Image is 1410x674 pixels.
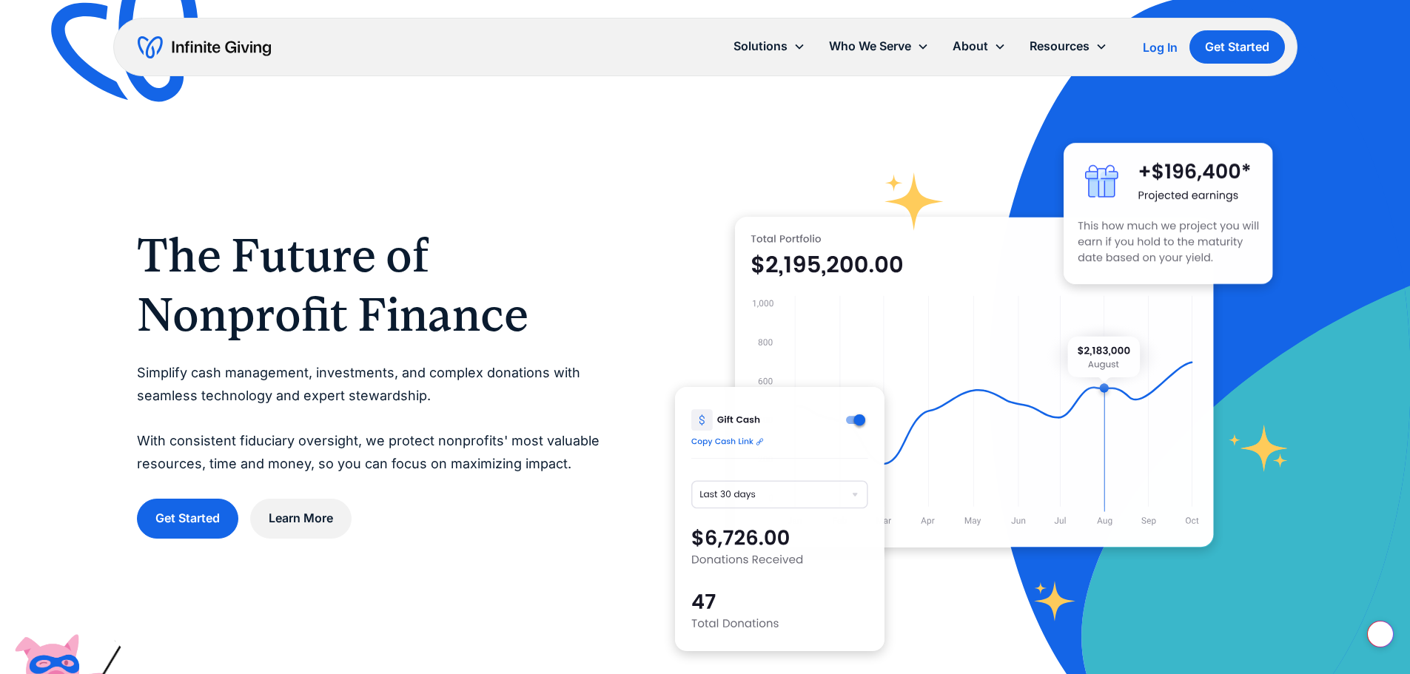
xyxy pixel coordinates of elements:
h1: The Future of Nonprofit Finance [137,226,616,344]
div: Who We Serve [829,36,911,56]
div: About [953,36,988,56]
a: Learn More [250,499,352,538]
div: Solutions [722,30,817,62]
a: Get Started [137,499,238,538]
div: About [941,30,1018,62]
a: home [138,36,271,59]
a: Get Started [1189,30,1285,64]
p: Simplify cash management, investments, and complex donations with seamless technology and expert ... [137,362,616,475]
img: nonprofit donation platform [735,217,1214,547]
div: Log In [1143,41,1178,53]
img: donation software for nonprofits [675,387,884,651]
div: Resources [1030,36,1090,56]
a: Log In [1143,38,1178,56]
div: Who We Serve [817,30,941,62]
img: fundraising star [1229,425,1289,471]
div: Solutions [733,36,788,56]
div: Resources [1018,30,1119,62]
